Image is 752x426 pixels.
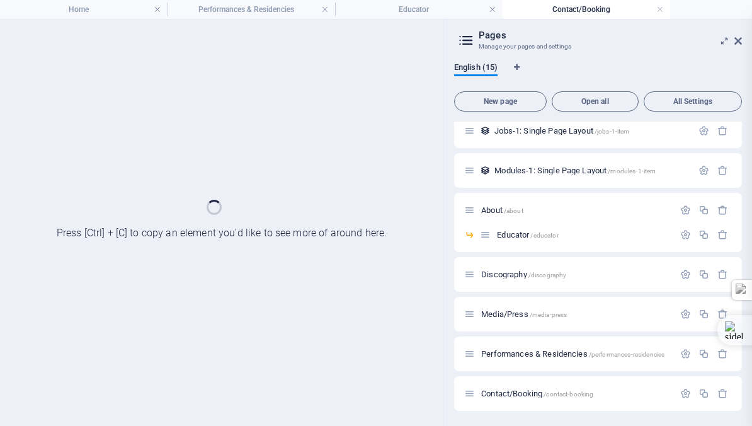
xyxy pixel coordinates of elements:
h2: Pages [479,30,742,41]
div: Remove [717,205,728,216]
div: Duplicate [698,348,709,359]
div: Discography/discography [477,270,674,279]
span: /modules-1-item [608,168,656,175]
div: Duplicate [698,229,709,240]
span: Click to open page [494,166,656,175]
span: All Settings [649,98,736,105]
div: Modules-1: Single Page Layout/modules-1-item [491,166,692,175]
span: Click to open page [481,205,523,215]
div: Language Tabs [454,62,742,86]
div: Settings [680,348,691,359]
span: /media-press [530,311,567,318]
div: Settings [680,205,691,216]
span: /performances-residencies [589,351,664,358]
span: /discography [528,272,567,279]
span: /jobs-1-item [595,128,630,135]
div: Duplicate [698,269,709,280]
span: Contact/Booking [481,389,593,398]
div: Media/Press/media-press [477,310,674,318]
h4: Educator [335,3,503,16]
h4: Contact/Booking [503,3,670,16]
span: New page [460,98,541,105]
div: Settings [698,125,709,136]
span: Click to open page [497,230,558,239]
div: Performances & Residencies/performances-residencies [477,350,674,358]
button: All Settings [644,91,742,112]
h3: Manage your pages and settings [479,41,717,52]
div: Remove [717,165,728,176]
span: Open all [557,98,633,105]
span: English (15) [454,60,498,78]
span: Media/Press [481,309,567,319]
div: Duplicate [698,205,709,216]
div: Remove [717,309,728,319]
span: Click to open page [481,270,566,279]
span: Performances & Residencies [481,349,664,359]
div: Remove [717,269,728,280]
div: Educator/educator [493,231,674,239]
div: Settings [680,269,691,280]
div: Settings [680,309,691,319]
div: Settings [698,165,709,176]
div: Duplicate [698,309,709,319]
div: Contact/Booking/contact-booking [477,389,674,398]
div: Duplicate [698,388,709,399]
button: Open all [552,91,639,112]
span: Click to open page [494,126,629,135]
div: Remove [717,229,728,240]
span: /educator [530,232,558,239]
div: Remove [717,388,728,399]
div: Jobs-1: Single Page Layout/jobs-1-item [491,127,692,135]
h4: Performances & Residencies [168,3,335,16]
div: Remove [717,125,728,136]
div: About/about [477,206,674,214]
div: Settings [680,229,691,240]
button: New page [454,91,547,112]
div: This layout is used as a template for all items (e.g. a blog post) of this collection. The conten... [480,165,491,176]
span: /contact-booking [544,391,593,398]
div: Settings [680,388,691,399]
div: Remove [717,348,728,359]
span: /about [504,207,523,214]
